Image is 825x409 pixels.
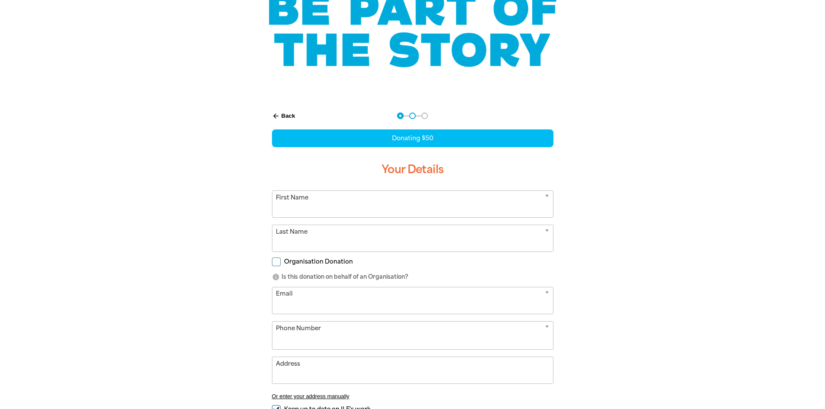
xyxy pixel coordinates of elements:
i: info [272,273,280,281]
h3: Your Details [272,156,553,184]
button: Navigate to step 3 of 3 to enter your payment details [421,113,428,119]
p: Is this donation on behalf of an Organisation? [272,273,553,281]
div: Donating $50 [272,129,553,147]
i: arrow_back [272,112,280,120]
button: Back [269,109,299,123]
input: Organisation Donation [272,258,281,266]
i: Required [545,324,549,335]
button: Or enter your address manually [272,393,553,399]
span: Organisation Donation [284,258,353,266]
button: Navigate to step 2 of 3 to enter your details [409,113,416,119]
